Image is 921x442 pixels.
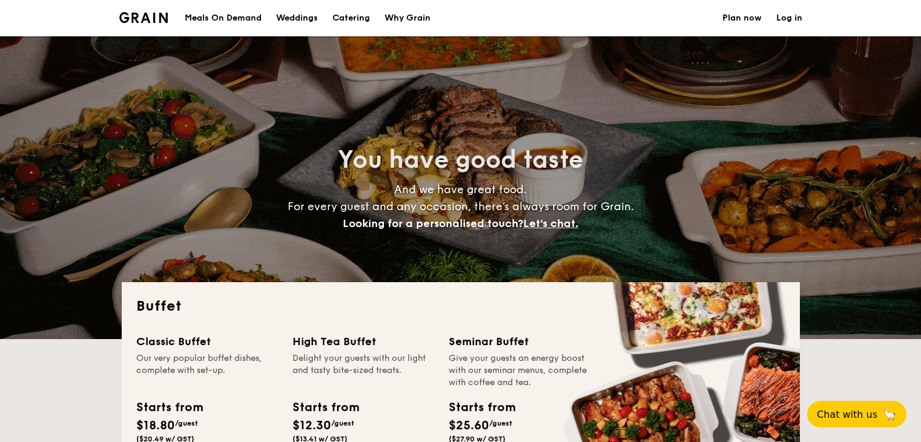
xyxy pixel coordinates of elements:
[292,352,434,389] div: Delight your guests with our light and tasty bite-sized treats.
[449,352,590,389] div: Give your guests an energy boost with our seminar menus, complete with coffee and tea.
[331,419,354,427] span: /guest
[523,217,578,230] span: Let's chat.
[449,418,489,433] span: $25.60
[136,333,278,350] div: Classic Buffet
[338,145,583,174] span: You have good taste
[807,401,906,427] button: Chat with us🦙
[882,407,897,421] span: 🦙
[136,297,785,316] h2: Buffet
[136,418,175,433] span: $18.80
[489,419,512,427] span: /guest
[449,333,590,350] div: Seminar Buffet
[288,183,634,230] span: And we have great food. For every guest and any occasion, there’s always room for Grain.
[343,217,523,230] span: Looking for a personalised touch?
[175,419,198,427] span: /guest
[292,418,331,433] span: $12.30
[292,333,434,350] div: High Tea Buffet
[136,352,278,389] div: Our very popular buffet dishes, complete with set-up.
[449,398,515,417] div: Starts from
[292,398,358,417] div: Starts from
[119,12,168,23] img: Grain
[119,12,168,23] a: Logotype
[817,409,877,420] span: Chat with us
[136,398,202,417] div: Starts from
